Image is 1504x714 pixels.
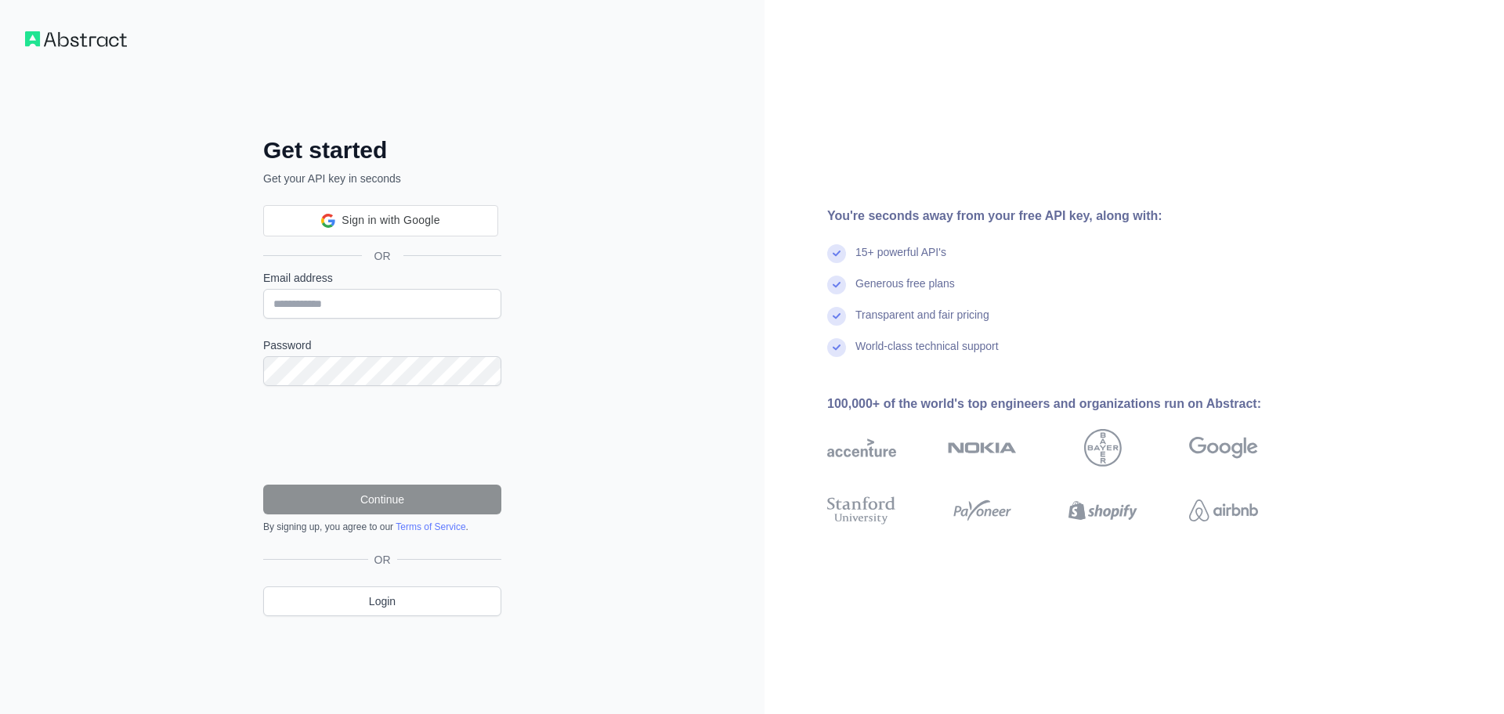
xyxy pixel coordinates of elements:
span: Sign in with Google [342,212,439,229]
img: nokia [948,429,1017,467]
img: airbnb [1189,493,1258,528]
img: shopify [1068,493,1137,528]
span: OR [368,552,397,568]
img: accenture [827,429,896,467]
iframe: reCAPTCHA [263,405,501,466]
span: OR [362,248,403,264]
img: google [1189,429,1258,467]
div: You're seconds away from your free API key, along with: [827,207,1308,225]
a: Terms of Service [396,521,465,532]
div: Sign in with Google [263,205,498,236]
img: check mark [827,276,846,294]
img: stanford university [827,493,896,528]
h2: Get started [263,136,501,164]
button: Continue [263,485,501,514]
img: check mark [827,244,846,263]
label: Password [263,337,501,353]
div: World-class technical support [855,338,999,370]
img: bayer [1084,429,1122,467]
div: Generous free plans [855,276,955,307]
div: 100,000+ of the world's top engineers and organizations run on Abstract: [827,395,1308,413]
img: check mark [827,307,846,326]
img: check mark [827,338,846,357]
div: Transparent and fair pricing [855,307,989,338]
div: 15+ powerful API's [855,244,946,276]
p: Get your API key in seconds [263,171,501,186]
label: Email address [263,270,501,286]
img: payoneer [948,493,1017,528]
img: Workflow [25,31,127,47]
a: Login [263,586,501,616]
div: By signing up, you agree to our . [263,521,501,533]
